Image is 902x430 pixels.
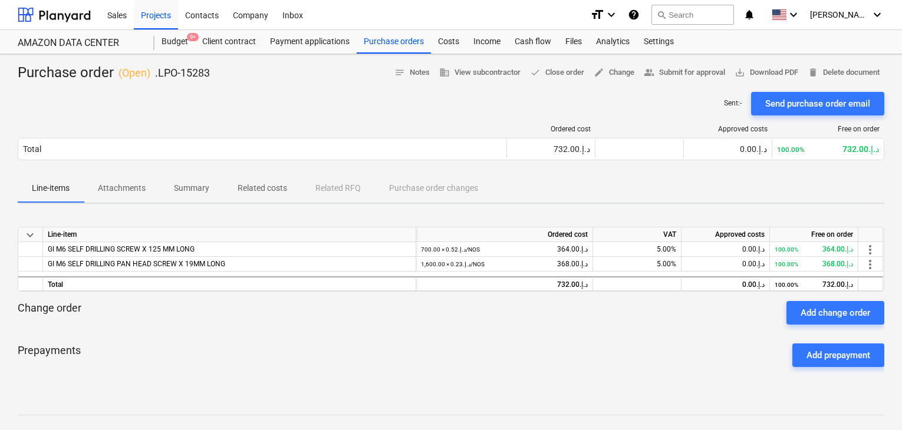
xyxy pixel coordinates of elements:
[777,145,805,154] small: 100.00%
[18,301,81,325] p: Change order
[43,276,416,291] div: Total
[686,242,765,257] div: 0.00د.إ.‏
[594,67,604,78] span: edit
[98,182,146,194] p: Attachments
[431,30,466,54] a: Costs
[751,92,884,115] button: Send purchase order email
[48,245,195,253] span: GI M6 SELF DRILLING SCREW X 125 MM LONG
[512,125,591,133] div: Ordered cost
[154,30,195,54] div: Budget
[775,257,853,272] div: 368.00د.إ.‏
[765,96,870,111] div: Send purchase order email
[390,64,434,82] button: Notes
[118,66,150,80] p: ( Open )
[23,228,37,242] span: keyboard_arrow_down
[644,67,654,78] span: people_alt
[775,242,853,257] div: 364.00د.إ.‏
[589,64,639,82] button: Change
[18,343,81,367] p: Prepayments
[421,277,588,292] div: 732.00د.إ.‏
[439,67,450,78] span: business
[686,277,765,292] div: 0.00د.إ.‏
[775,277,853,292] div: 732.00د.إ.‏
[558,30,589,54] a: Files
[686,257,765,272] div: 0.00د.إ.‏
[434,64,525,82] button: View subcontractor
[593,242,682,257] div: 5.00%
[724,98,742,108] p: Sent : -
[637,30,681,54] a: Settings
[394,66,430,80] span: Notes
[530,67,541,78] span: done
[801,305,870,320] div: Add change order
[238,182,287,194] p: Related costs
[174,182,209,194] p: Summary
[32,182,70,194] p: Line-items
[863,243,877,257] span: more_vert
[863,257,877,272] span: more_vert
[775,246,798,253] small: 100.00%
[530,66,584,80] span: Close order
[394,67,405,78] span: notes
[18,37,140,49] div: AMAZON DATA CENTER
[593,257,682,272] div: 5.00%
[682,227,770,242] div: Approved costs
[263,30,357,54] a: Payment applications
[770,227,858,242] div: Free on order
[735,67,745,78] span: save_alt
[48,260,225,268] span: GI M6 SELF DRILLING PAN HEAD SCREW X 19MM LONG
[607,5,688,19] div: Getting notes failed
[644,66,725,80] span: Submit for approval
[416,227,593,242] div: Ordered cost
[525,64,589,82] button: Close order
[803,64,884,82] button: Delete document
[786,301,884,325] button: Add change order
[594,66,634,80] span: Change
[589,30,637,54] a: Analytics
[508,30,558,54] a: Cash flow
[730,64,803,82] button: Download PDF
[421,246,480,253] small: 700.00 × 0.52د.إ.‏ / NOS
[806,348,870,363] div: Add prepayment
[775,261,798,267] small: 100.00%
[187,33,199,41] span: 9+
[357,30,431,54] a: Purchase orders
[792,343,884,367] button: Add prepayment
[23,144,41,154] div: Total
[689,125,768,133] div: Approved costs
[18,64,210,82] div: Purchase order
[639,64,730,82] button: Submit for approval
[808,66,880,80] span: Delete document
[735,66,798,80] span: Download PDF
[155,66,210,80] p: .LPO-15283
[43,227,416,242] div: Line-item
[775,282,798,288] small: 100.00%
[843,373,902,430] iframe: Chat Widget
[421,242,588,257] div: 364.00د.إ.‏
[512,144,590,154] div: 732.00د.إ.‏
[421,261,485,267] small: 1,600.00 × 0.23د.إ.‏ / NOS
[466,30,508,54] a: Income
[593,227,682,242] div: VAT
[777,144,879,154] div: 732.00د.إ.‏
[808,67,818,78] span: delete
[421,257,588,272] div: 368.00د.إ.‏
[154,30,195,54] a: Budget9+
[689,144,767,154] div: 0.00د.إ.‏
[439,66,521,80] span: View subcontractor
[777,125,880,133] div: Free on order
[195,30,263,54] a: Client contract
